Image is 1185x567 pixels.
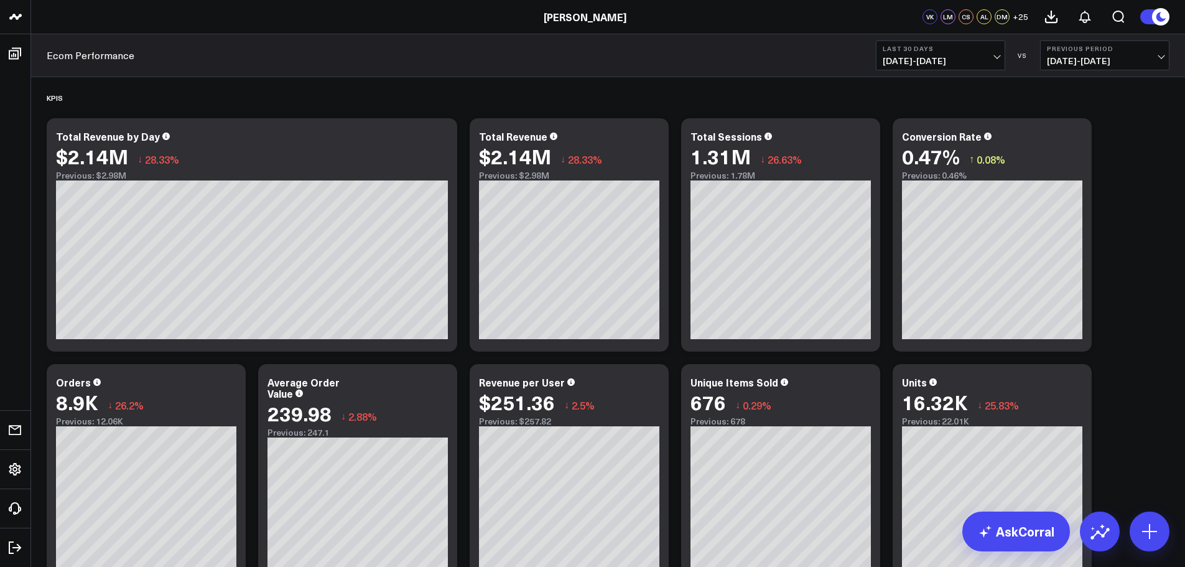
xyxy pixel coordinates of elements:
div: 0.47% [902,145,960,167]
div: Total Revenue [479,129,547,143]
span: 0.08% [977,152,1005,166]
button: Previous Period[DATE]-[DATE] [1040,40,1169,70]
span: 25.83% [985,398,1019,412]
a: [PERSON_NAME] [544,10,626,24]
div: VK [922,9,937,24]
div: $2.14M [56,145,128,167]
div: CS [959,9,974,24]
span: 26.63% [768,152,802,166]
span: 28.33% [145,152,179,166]
span: ↓ [108,397,113,413]
div: 239.98 [267,402,332,424]
div: DM [995,9,1010,24]
div: VS [1011,52,1034,59]
div: $2.14M [479,145,551,167]
span: ↓ [341,408,346,424]
div: Total Revenue by Day [56,129,160,143]
span: 28.33% [568,152,602,166]
span: ↑ [969,151,974,167]
span: ↓ [560,151,565,167]
a: Ecom Performance [47,49,134,62]
span: [DATE] - [DATE] [1047,56,1163,66]
span: ↓ [735,397,740,413]
div: Previous: 1.78M [690,171,871,180]
button: Last 30 Days[DATE]-[DATE] [876,40,1005,70]
div: 676 [690,391,726,413]
div: Previous: $257.82 [479,416,659,426]
span: ↓ [977,397,982,413]
span: ↓ [760,151,765,167]
div: Average Order Value [267,375,340,400]
div: 1.31M [690,145,751,167]
span: 26.2% [115,398,144,412]
div: Previous: 247.1 [267,428,448,438]
span: ↓ [137,151,142,167]
div: Unique Items Sold [690,375,778,389]
div: Revenue per User [479,375,565,389]
div: Previous: 0.46% [902,171,1082,180]
div: Previous: 678 [690,416,871,426]
b: Last 30 Days [883,45,998,52]
div: KPIS [47,83,63,112]
div: 8.9K [56,391,98,413]
div: Units [902,375,927,389]
div: $251.36 [479,391,555,413]
span: 2.5% [572,398,595,412]
div: Previous: 22.01K [902,416,1082,426]
b: Previous Period [1047,45,1163,52]
div: LM [941,9,955,24]
div: Previous: 12.06K [56,416,236,426]
span: 2.88% [348,410,377,423]
div: AL [977,9,992,24]
span: 0.29% [743,398,771,412]
div: Total Sessions [690,129,762,143]
div: Conversion Rate [902,129,982,143]
span: + 25 [1013,12,1028,21]
button: +25 [1013,9,1028,24]
div: Previous: $2.98M [56,171,448,180]
div: Orders [56,375,91,389]
span: ↓ [564,397,569,413]
div: 16.32K [902,391,968,413]
span: [DATE] - [DATE] [883,56,998,66]
a: AskCorral [962,512,1070,551]
div: Previous: $2.98M [479,171,659,180]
